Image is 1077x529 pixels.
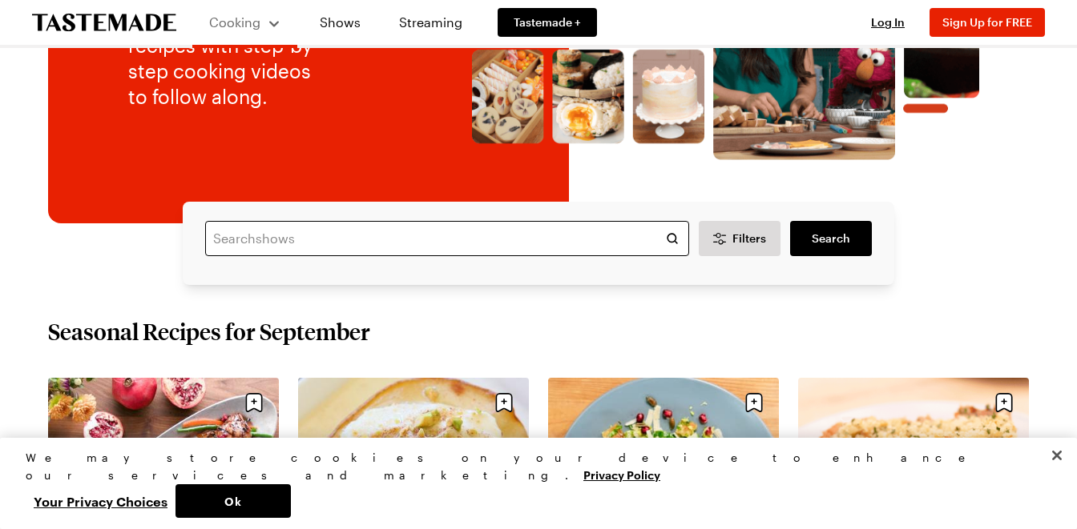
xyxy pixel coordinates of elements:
a: More information about your privacy, opens in a new tab [583,467,660,482]
span: Search [812,230,850,246]
button: Save recipe [489,387,519,418]
button: Ok [175,484,291,518]
button: Desktop filters [699,221,781,256]
span: Tastemade + [514,14,581,30]
span: Filters [732,230,766,246]
button: Log In [856,14,920,30]
div: Privacy [26,449,1038,518]
h2: Seasonal Recipes for September [48,317,370,346]
span: Log In [871,15,905,29]
button: Save recipe [239,387,269,418]
span: Cooking [209,14,260,30]
a: To Tastemade Home Page [32,14,176,32]
button: Save recipe [989,387,1019,418]
span: Sign Up for FREE [942,15,1032,29]
button: Cooking [208,6,281,38]
button: Save recipe [739,387,769,418]
button: Sign Up for FREE [930,8,1045,37]
button: Your Privacy Choices [26,484,175,518]
a: filters [790,221,872,256]
a: Tastemade + [498,8,597,37]
button: Close [1039,438,1075,473]
div: We may store cookies on your device to enhance our services and marketing. [26,449,1038,484]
